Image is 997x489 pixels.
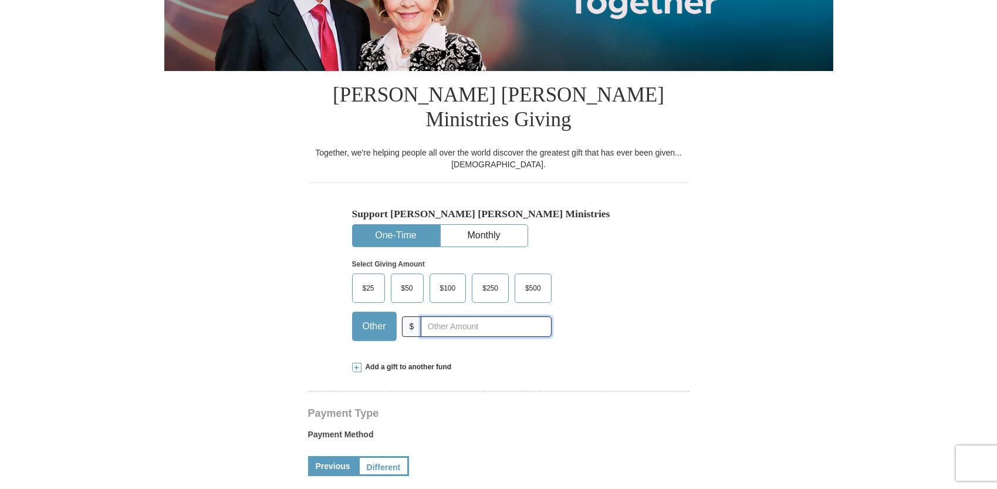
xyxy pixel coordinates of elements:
span: $100 [434,279,462,297]
h4: Payment Type [308,409,690,418]
span: $500 [519,279,547,297]
label: Payment Method [308,429,690,446]
h1: [PERSON_NAME] [PERSON_NAME] Ministries Giving [308,71,690,147]
span: $25 [357,279,380,297]
span: $50 [396,279,419,297]
a: Different [358,456,410,476]
div: Together, we're helping people all over the world discover the greatest gift that has ever been g... [308,147,690,170]
span: $ [402,316,422,337]
strong: Select Giving Amount [352,260,425,268]
button: Monthly [441,225,528,247]
h5: Support [PERSON_NAME] [PERSON_NAME] Ministries [352,208,645,220]
a: Previous [308,456,358,476]
button: One-Time [353,225,440,247]
span: Other [357,318,392,335]
input: Other Amount [421,316,551,337]
span: $250 [476,279,504,297]
span: Add a gift to another fund [361,362,452,372]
